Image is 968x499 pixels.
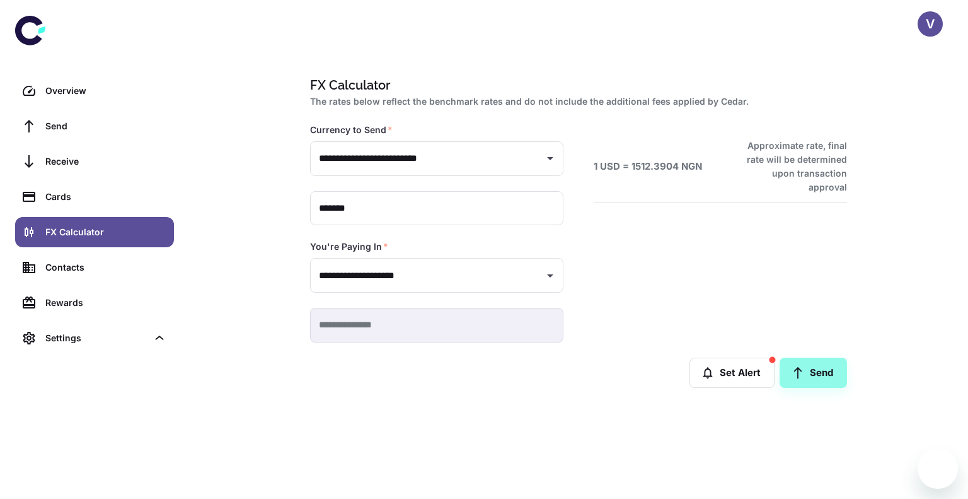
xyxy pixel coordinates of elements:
[45,261,166,274] div: Contacts
[15,252,174,283] a: Contacts
[541,150,559,167] button: Open
[780,358,847,388] a: Send
[45,331,147,345] div: Settings
[310,124,393,136] label: Currency to Send
[45,190,166,204] div: Cards
[15,182,174,212] a: Cards
[310,76,842,95] h1: FX Calculator
[15,146,174,177] a: Receive
[45,296,166,310] div: Rewards
[45,84,166,98] div: Overview
[15,323,174,353] div: Settings
[15,111,174,141] a: Send
[733,139,847,194] h6: Approximate rate, final rate will be determined upon transaction approval
[310,240,388,253] label: You're Paying In
[918,449,958,489] iframe: Button to launch messaging window
[689,358,775,388] button: Set Alert
[594,160,702,174] h6: 1 USD = 1512.3904 NGN
[15,217,174,247] a: FX Calculator
[541,267,559,285] button: Open
[918,11,943,37] button: V
[45,155,166,168] div: Receive
[45,225,166,239] div: FX Calculator
[15,288,174,318] a: Rewards
[45,119,166,133] div: Send
[15,76,174,106] a: Overview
